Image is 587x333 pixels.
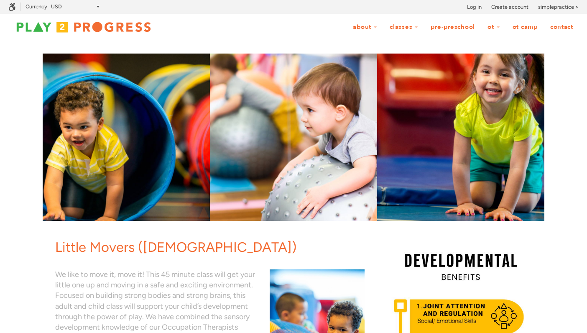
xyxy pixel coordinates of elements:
a: Log in [467,3,482,11]
h1: Little Movers ([DEMOGRAPHIC_DATA]) [55,238,371,257]
a: Contact [545,19,579,35]
a: OT [482,19,505,35]
a: Classes [384,19,424,35]
a: OT Camp [507,19,543,35]
label: Currency [26,3,47,10]
a: simplepractice > [538,3,579,11]
img: Play2Progress logo [8,19,159,36]
a: About [347,19,383,35]
a: Pre-Preschool [425,19,480,35]
a: Create account [491,3,528,11]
